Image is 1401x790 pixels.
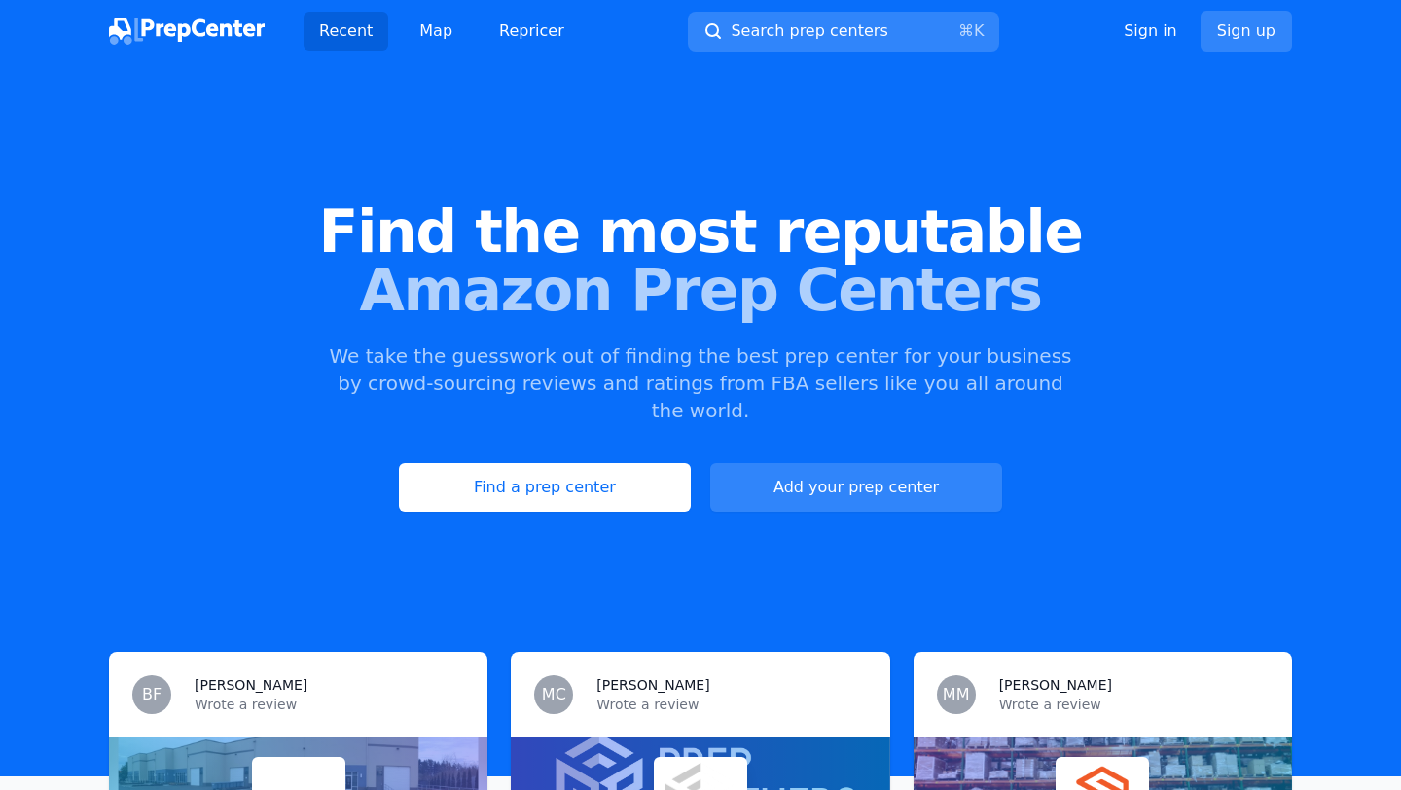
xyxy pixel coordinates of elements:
span: Search prep centers [731,19,887,43]
a: Add your prep center [710,463,1002,512]
span: Find the most reputable [31,202,1370,261]
p: We take the guesswork out of finding the best prep center for your business by crowd-sourcing rev... [327,342,1074,424]
h3: [PERSON_NAME] [195,675,307,695]
p: Wrote a review [195,695,464,714]
span: MM [943,687,970,702]
span: Amazon Prep Centers [31,261,1370,319]
a: Map [404,12,468,51]
a: Recent [304,12,388,51]
span: BF [142,687,162,702]
h3: [PERSON_NAME] [999,675,1112,695]
button: Search prep centers⌘K [688,12,999,52]
img: PrepCenter [109,18,265,45]
a: Sign in [1124,19,1177,43]
kbd: K [974,21,985,40]
h3: [PERSON_NAME] [596,675,709,695]
a: Find a prep center [399,463,691,512]
a: Repricer [484,12,580,51]
a: Sign up [1201,11,1292,52]
p: Wrote a review [596,695,866,714]
kbd: ⌘ [958,21,974,40]
span: MC [542,687,566,702]
p: Wrote a review [999,695,1269,714]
